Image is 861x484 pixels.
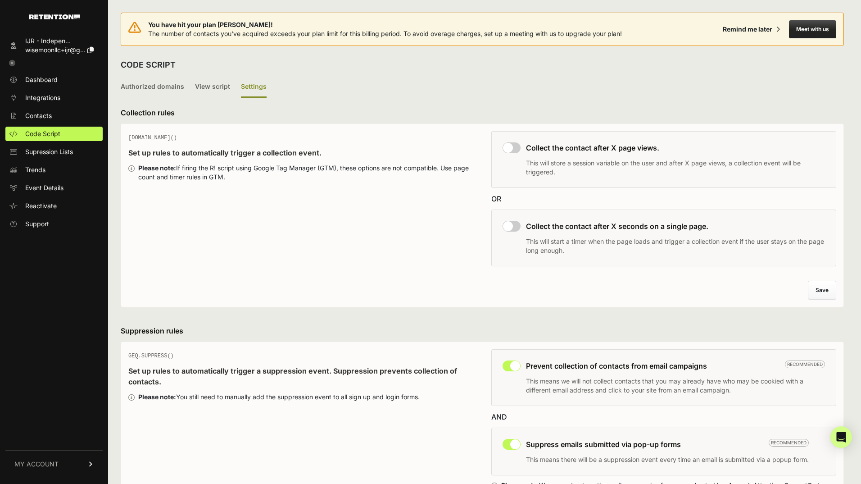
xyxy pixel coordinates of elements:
h3: Collection rules [121,107,844,118]
a: Contacts [5,109,103,123]
div: AND [491,411,836,422]
span: MY ACCOUNT [14,460,59,469]
a: MY ACCOUNT [5,450,103,478]
h3: Collect the contact after X page views. [526,142,825,153]
p: This means we will not collect contacts that you may already have who may be cookied with a diffe... [526,377,825,395]
div: Open Intercom Messenger [830,426,852,448]
h3: Suppress emails submitted via pop-up forms [526,439,809,450]
span: Recommended [785,361,825,368]
strong: Please note: [138,164,176,172]
div: You still need to manually add the suppression event to all sign up and login forms. [138,393,420,402]
span: GEQ.SUPPRESS() [128,353,174,359]
a: Dashboard [5,73,103,87]
span: Contacts [25,111,52,120]
button: Meet with us [789,20,836,38]
div: OR [491,193,836,204]
button: Save [808,281,836,300]
span: Recommended [769,439,809,447]
strong: Set up rules to automatically trigger a collection event. [128,148,322,157]
div: Remind me later [723,25,772,34]
strong: Please note: [138,393,176,401]
label: View script [195,77,230,98]
span: [DOMAIN_NAME]() [128,135,177,141]
span: wisemoonllc+ijr@g... [25,46,86,54]
a: Reactivate [5,199,103,213]
span: Supression Lists [25,147,73,156]
p: This means there will be a suppression event every time an email is submitted via a popup form. [526,455,809,464]
h3: Prevent collection of contacts from email campaigns [526,361,825,371]
a: IJR - Indepen... wisemoonllc+ijr@g... [5,34,103,57]
a: Support [5,217,103,231]
a: Trends [5,163,103,177]
a: Code Script [5,127,103,141]
a: Event Details [5,181,103,195]
span: The number of contacts you've acquired exceeds your plan limit for this billing period. To avoid ... [148,30,622,37]
h3: Collect the contact after X seconds on a single page. [526,221,825,232]
a: Supression Lists [5,145,103,159]
label: Authorized domains [121,77,184,98]
p: This will start a timer when the page loads and trigger a collection event if the user stays on t... [526,237,825,255]
div: If firing the R! script using Google Tag Manager (GTM), these options are not compatible. Use pag... [138,164,473,182]
div: IJR - Indepen... [25,37,94,46]
span: You have hit your plan [PERSON_NAME]! [148,20,622,29]
span: Dashboard [25,75,58,84]
span: Code Script [25,129,60,138]
h2: CODE SCRIPT [121,59,176,71]
a: Integrations [5,91,103,105]
img: Retention.com [29,14,80,19]
span: Support [25,219,49,228]
span: Trends [25,165,45,174]
label: Settings [241,77,267,98]
strong: Set up rules to automatically trigger a suppression event. Suppression prevents collection of con... [128,366,457,386]
h3: Suppression rules [121,325,844,336]
button: Remind me later [719,21,784,37]
span: Event Details [25,183,63,192]
span: Integrations [25,93,60,102]
p: This will store a session variable on the user and after X page views, a collection event will be... [526,159,825,177]
span: Reactivate [25,201,57,210]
